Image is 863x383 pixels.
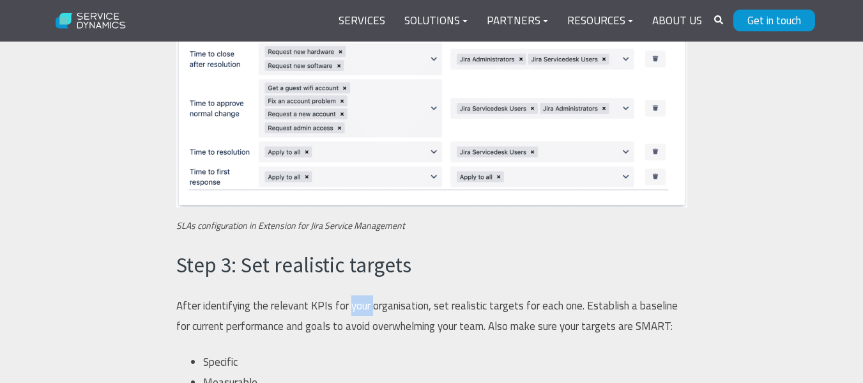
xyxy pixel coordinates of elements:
a: Resources [558,6,643,36]
a: About Us [643,6,712,36]
p: After identifying the relevant KPIs for your organisation, set realistic targets for each one. Es... [176,295,687,337]
li: Specific [203,352,687,372]
h3: Step 3: Set realistic targets [176,251,687,280]
img: Service Dynamics Logo - White [49,4,134,38]
a: Solutions [395,6,477,36]
a: Partners [477,6,558,36]
a: Services [329,6,395,36]
a: Get in touch [733,10,815,31]
div: Navigation Menu [329,6,712,36]
em: SLAs configuration in Extension for Jira Service Management [176,219,405,232]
